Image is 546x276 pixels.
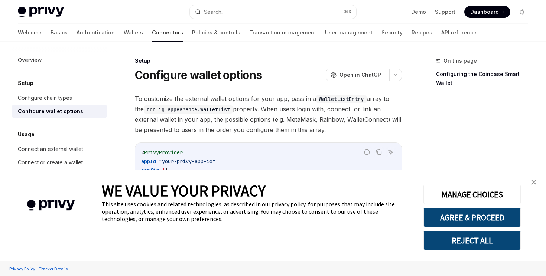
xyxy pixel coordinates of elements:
[435,8,455,16] a: Support
[141,167,159,174] span: config
[464,6,510,18] a: Dashboard
[531,180,536,185] img: close banner
[141,149,144,156] span: <
[12,91,107,105] a: Configure chain types
[144,149,183,156] span: PrivyProvider
[374,147,384,157] button: Copy the contents from the code block
[159,167,162,174] span: =
[443,56,477,65] span: On this page
[7,262,37,275] a: Privacy Policy
[152,24,183,42] a: Connectors
[18,24,42,42] a: Welcome
[51,24,68,42] a: Basics
[18,56,42,65] div: Overview
[249,24,316,42] a: Transaction management
[192,24,240,42] a: Policies & controls
[344,9,352,15] span: ⌘ K
[381,24,403,42] a: Security
[135,57,402,65] div: Setup
[162,167,165,174] span: {
[362,147,372,157] button: Report incorrect code
[18,93,72,102] div: Configure chain types
[12,169,107,183] a: Authenticate a connected wallet
[423,231,521,250] button: REJECT ALL
[159,158,215,165] span: "your-privy-app-id"
[423,185,521,204] button: MANAGE CHOICES
[11,189,91,221] img: company logo
[411,8,426,16] a: Demo
[441,24,477,42] a: API reference
[18,158,83,167] div: Connect or create a wallet
[470,8,499,16] span: Dashboard
[102,181,266,200] span: WE VALUE YOUR PRIVACY
[156,158,159,165] span: =
[135,93,402,135] span: To customize the external wallet options for your app, pass in a array to the property. When user...
[12,53,107,67] a: Overview
[316,95,367,103] code: WalletListEntry
[37,262,69,275] a: Tracker Details
[325,24,373,42] a: User management
[526,175,541,190] a: close banner
[18,7,64,17] img: light logo
[18,79,33,88] h5: Setup
[144,105,233,114] code: config.appearance.walletList
[165,167,168,174] span: {
[436,68,534,89] a: Configuring the Coinbase Smart Wallet
[204,7,225,16] div: Search...
[339,71,385,79] span: Open in ChatGPT
[516,6,528,18] button: Toggle dark mode
[386,147,396,157] button: Ask AI
[12,105,107,118] a: Configure wallet options
[412,24,432,42] a: Recipes
[12,156,107,169] a: Connect or create a wallet
[18,145,83,154] div: Connect an external wallet
[18,107,83,116] div: Configure wallet options
[77,24,115,42] a: Authentication
[135,68,262,82] h1: Configure wallet options
[102,200,412,223] div: This site uses cookies and related technologies, as described in our privacy policy, for purposes...
[190,5,356,19] button: Search...⌘K
[18,130,35,139] h5: Usage
[141,158,156,165] span: appId
[124,24,143,42] a: Wallets
[423,208,521,227] button: AGREE & PROCEED
[12,142,107,156] a: Connect an external wallet
[326,69,389,81] button: Open in ChatGPT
